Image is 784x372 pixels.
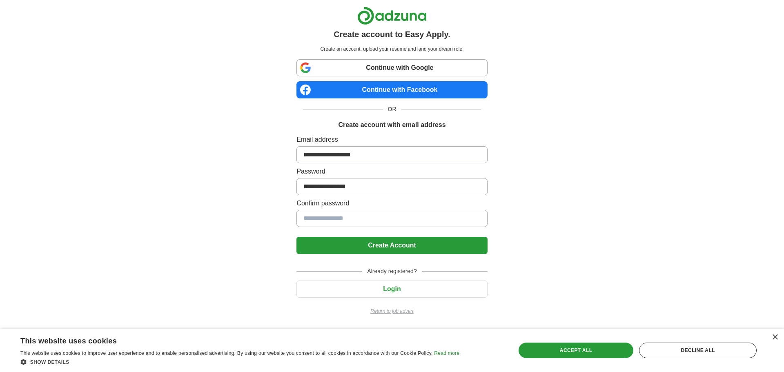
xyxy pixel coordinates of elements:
[334,28,450,40] h1: Create account to Easy Apply.
[772,334,778,341] div: Close
[296,167,487,176] label: Password
[296,307,487,315] a: Return to job advert
[298,45,486,53] p: Create an account, upload your resume and land your dream role.
[639,343,757,358] div: Decline all
[434,350,459,356] a: Read more, opens a new window
[519,343,634,358] div: Accept all
[20,350,433,356] span: This website uses cookies to improve user experience and to enable personalised advertising. By u...
[296,198,487,208] label: Confirm password
[357,7,427,25] img: Adzuna logo
[383,105,401,114] span: OR
[20,334,439,346] div: This website uses cookies
[30,359,69,365] span: Show details
[362,267,421,276] span: Already registered?
[296,237,487,254] button: Create Account
[296,285,487,292] a: Login
[296,135,487,145] label: Email address
[296,281,487,298] button: Login
[296,59,487,76] a: Continue with Google
[20,358,459,366] div: Show details
[338,120,445,130] h1: Create account with email address
[296,81,487,98] a: Continue with Facebook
